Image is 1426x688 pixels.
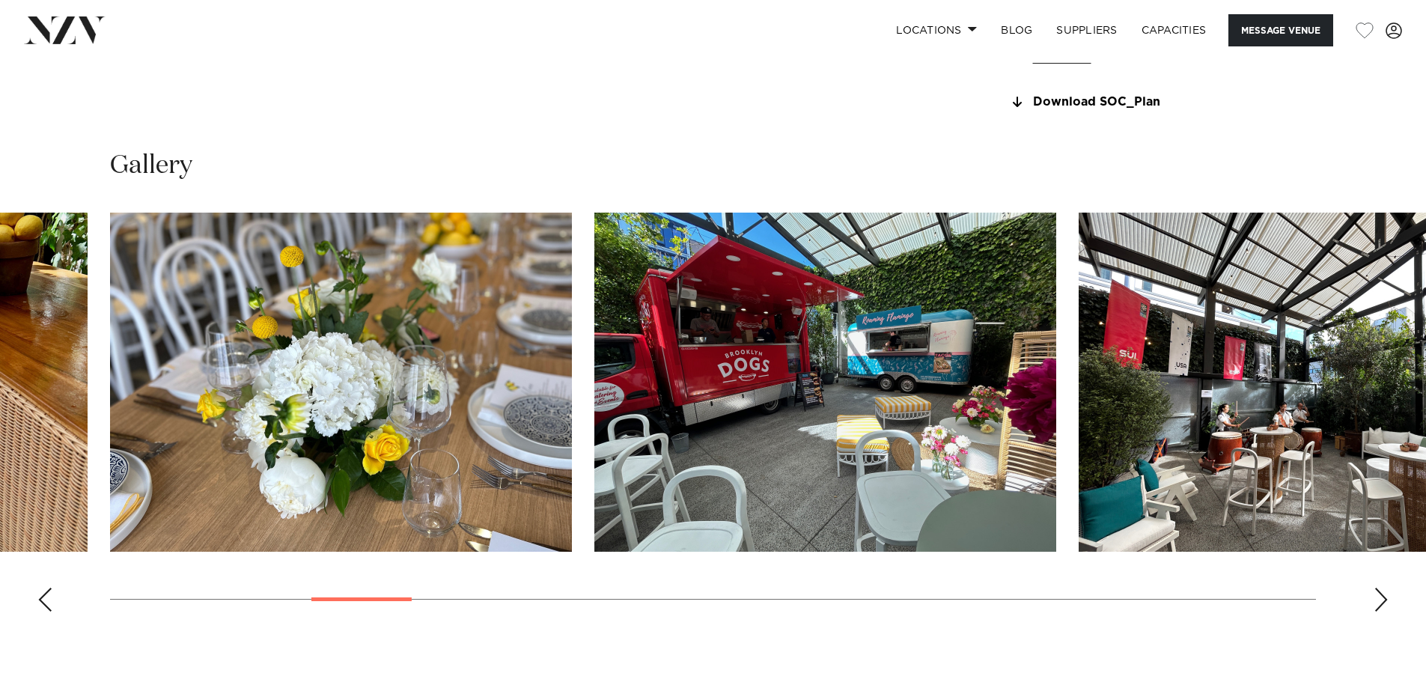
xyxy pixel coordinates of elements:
a: SUPPLIERS [1044,14,1129,46]
a: Download SOC_Plan [1008,96,1252,109]
swiper-slide: 7 / 30 [594,213,1056,552]
h2: Gallery [110,149,192,183]
a: BLOG [989,14,1044,46]
swiper-slide: 6 / 30 [110,213,572,552]
a: Capacities [1130,14,1219,46]
a: Locations [884,14,989,46]
button: Message Venue [1228,14,1333,46]
img: nzv-logo.png [24,16,106,43]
